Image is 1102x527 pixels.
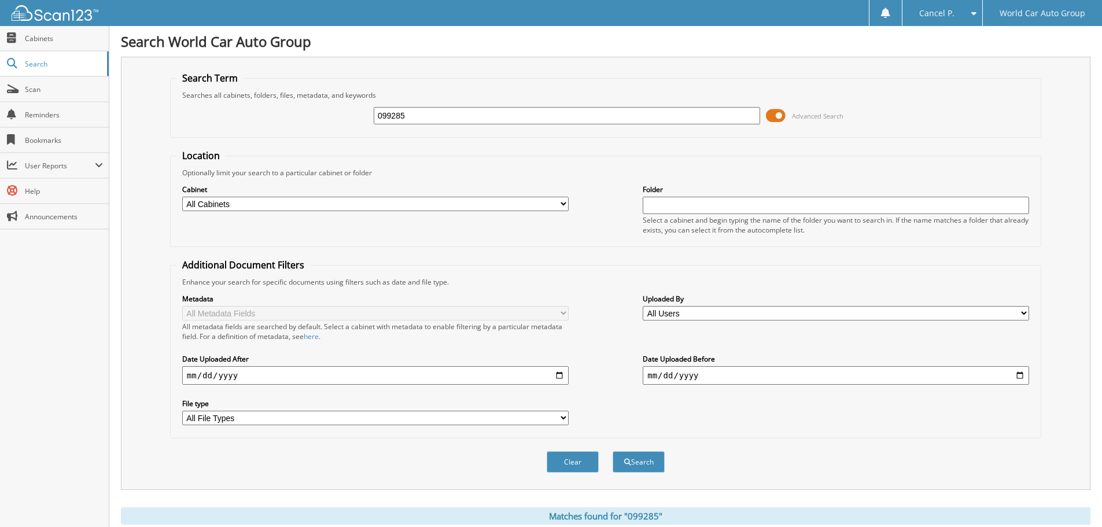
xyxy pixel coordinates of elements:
[176,168,1035,178] div: Optionally limit your search to a particular cabinet or folder
[25,84,103,94] span: Scan
[182,322,569,341] div: All metadata fields are searched by default. Select a cabinet with metadata to enable filtering b...
[613,451,665,473] button: Search
[1000,10,1085,17] span: World Car Auto Group
[12,5,98,21] img: scan123-logo-white.svg
[643,294,1029,304] label: Uploaded By
[182,185,569,194] label: Cabinet
[182,366,569,385] input: start
[643,354,1029,364] label: Date Uploaded Before
[25,161,95,171] span: User Reports
[25,135,103,145] span: Bookmarks
[25,212,103,222] span: Announcements
[25,110,103,120] span: Reminders
[182,354,569,364] label: Date Uploaded After
[304,331,319,341] a: here
[182,399,569,408] label: File type
[643,366,1029,385] input: end
[121,32,1090,51] h1: Search World Car Auto Group
[182,294,569,304] label: Metadata
[919,10,954,17] span: Cancel P.
[25,59,101,69] span: Search
[176,72,244,84] legend: Search Term
[121,507,1090,525] div: Matches found for "099285"
[25,34,103,43] span: Cabinets
[176,149,226,162] legend: Location
[176,277,1035,287] div: Enhance your search for specific documents using filters such as date and file type.
[547,451,599,473] button: Clear
[643,185,1029,194] label: Folder
[176,90,1035,100] div: Searches all cabinets, folders, files, metadata, and keywords
[176,259,310,271] legend: Additional Document Filters
[792,112,843,120] span: Advanced Search
[643,215,1029,235] div: Select a cabinet and begin typing the name of the folder you want to search in. If the name match...
[25,186,103,196] span: Help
